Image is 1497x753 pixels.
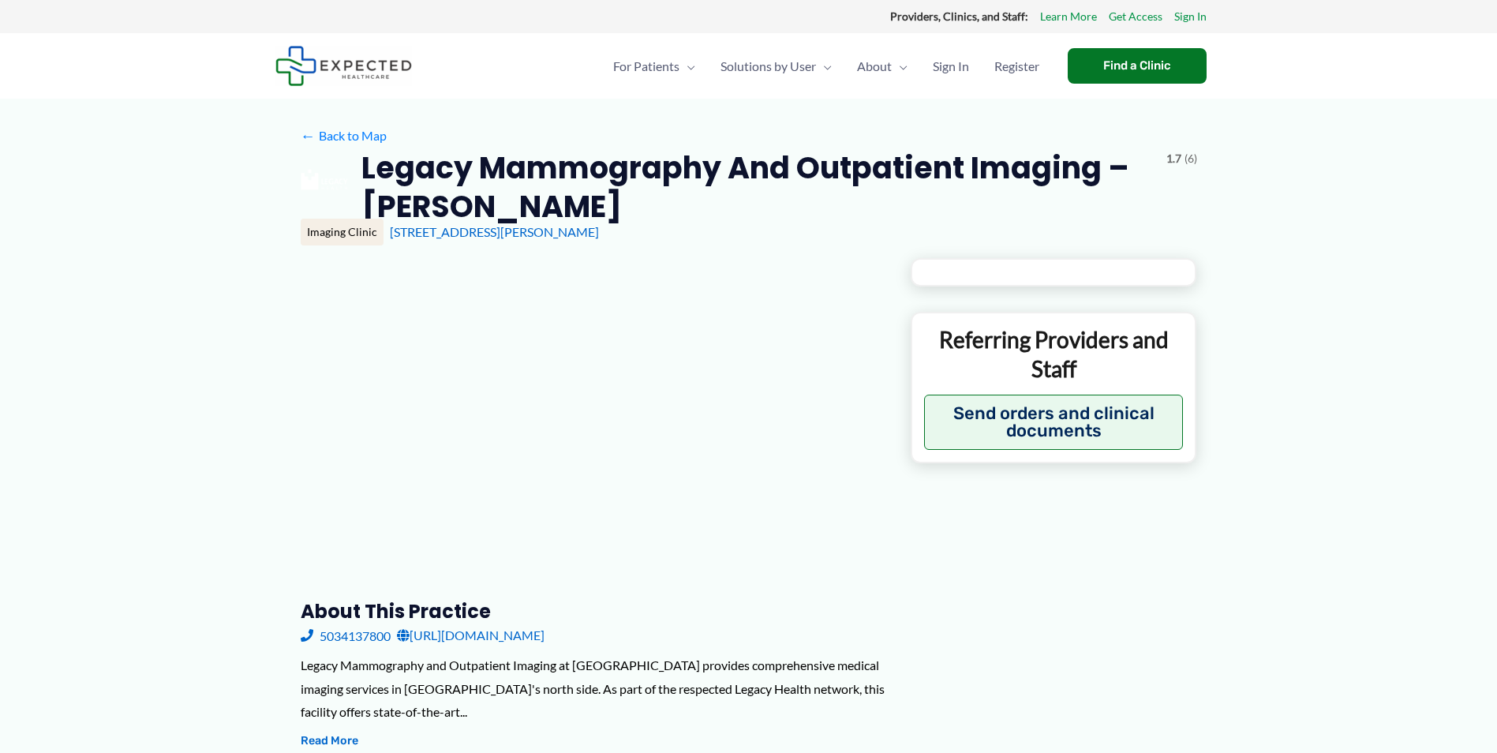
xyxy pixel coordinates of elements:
[601,39,708,94] a: For PatientsMenu Toggle
[397,624,545,647] a: [URL][DOMAIN_NAME]
[920,39,982,94] a: Sign In
[1185,148,1197,169] span: (6)
[1068,48,1207,84] a: Find a Clinic
[982,39,1052,94] a: Register
[390,224,599,239] a: [STREET_ADDRESS][PERSON_NAME]
[1174,6,1207,27] a: Sign In
[613,39,679,94] span: For Patients
[301,599,885,624] h3: About this practice
[857,39,892,94] span: About
[924,395,1184,450] button: Send orders and clinical documents
[994,39,1039,94] span: Register
[1166,148,1181,169] span: 1.7
[708,39,844,94] a: Solutions by UserMenu Toggle
[816,39,832,94] span: Menu Toggle
[1109,6,1162,27] a: Get Access
[892,39,908,94] span: Menu Toggle
[601,39,1052,94] nav: Primary Site Navigation
[890,9,1028,23] strong: Providers, Clinics, and Staff:
[301,124,387,148] a: ←Back to Map
[301,732,358,751] button: Read More
[301,128,316,143] span: ←
[720,39,816,94] span: Solutions by User
[301,219,384,245] div: Imaging Clinic
[924,325,1184,383] p: Referring Providers and Staff
[361,148,1154,227] h2: Legacy Mammography and Outpatient Imaging – [PERSON_NAME]
[1040,6,1097,27] a: Learn More
[275,46,412,86] img: Expected Healthcare Logo - side, dark font, small
[933,39,969,94] span: Sign In
[679,39,695,94] span: Menu Toggle
[301,624,391,647] a: 5034137800
[301,654,885,724] div: Legacy Mammography and Outpatient Imaging at [GEOGRAPHIC_DATA] provides comprehensive medical ima...
[844,39,920,94] a: AboutMenu Toggle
